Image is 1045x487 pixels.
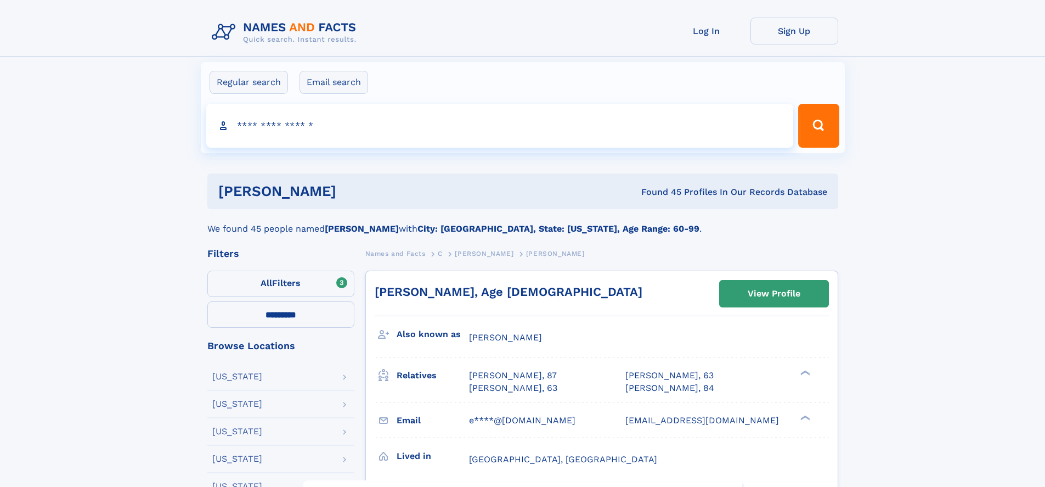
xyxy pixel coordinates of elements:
span: [PERSON_NAME] [469,332,542,343]
span: [PERSON_NAME] [526,250,585,258]
a: [PERSON_NAME], 63 [469,382,557,394]
div: [US_STATE] [212,455,262,463]
a: Sign Up [750,18,838,44]
a: C [438,247,443,260]
h1: [PERSON_NAME] [218,184,489,198]
label: Filters [207,271,354,297]
div: [US_STATE] [212,372,262,381]
a: [PERSON_NAME], 63 [625,370,714,382]
a: [PERSON_NAME], 87 [469,370,557,382]
span: [PERSON_NAME] [455,250,513,258]
div: Filters [207,249,354,259]
img: Logo Names and Facts [207,18,365,47]
div: Found 45 Profiles In Our Records Database [489,186,827,198]
h3: Also known as [397,325,469,344]
label: Email search [300,71,368,94]
div: Browse Locations [207,341,354,351]
div: ❯ [798,370,811,377]
h3: Lived in [397,447,469,466]
a: Log In [663,18,750,44]
label: Regular search [210,71,288,94]
div: View Profile [748,281,800,306]
a: [PERSON_NAME], Age [DEMOGRAPHIC_DATA] [375,285,642,299]
a: [PERSON_NAME] [455,247,513,260]
span: C [438,250,443,258]
a: [PERSON_NAME], 84 [625,382,714,394]
span: [GEOGRAPHIC_DATA], [GEOGRAPHIC_DATA] [469,454,657,464]
span: All [261,278,272,288]
a: Names and Facts [365,247,426,260]
a: View Profile [720,281,828,307]
div: [US_STATE] [212,427,262,436]
button: Search Button [798,104,839,148]
b: City: [GEOGRAPHIC_DATA], State: [US_STATE], Age Range: 60-99 [417,223,699,234]
div: We found 45 people named with . [207,209,838,236]
div: [US_STATE] [212,400,262,408]
h3: Relatives [397,366,469,385]
span: [EMAIL_ADDRESS][DOMAIN_NAME] [625,415,779,426]
h3: Email [397,411,469,430]
input: search input [206,104,794,148]
div: ❯ [798,414,811,421]
b: [PERSON_NAME] [325,223,399,234]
